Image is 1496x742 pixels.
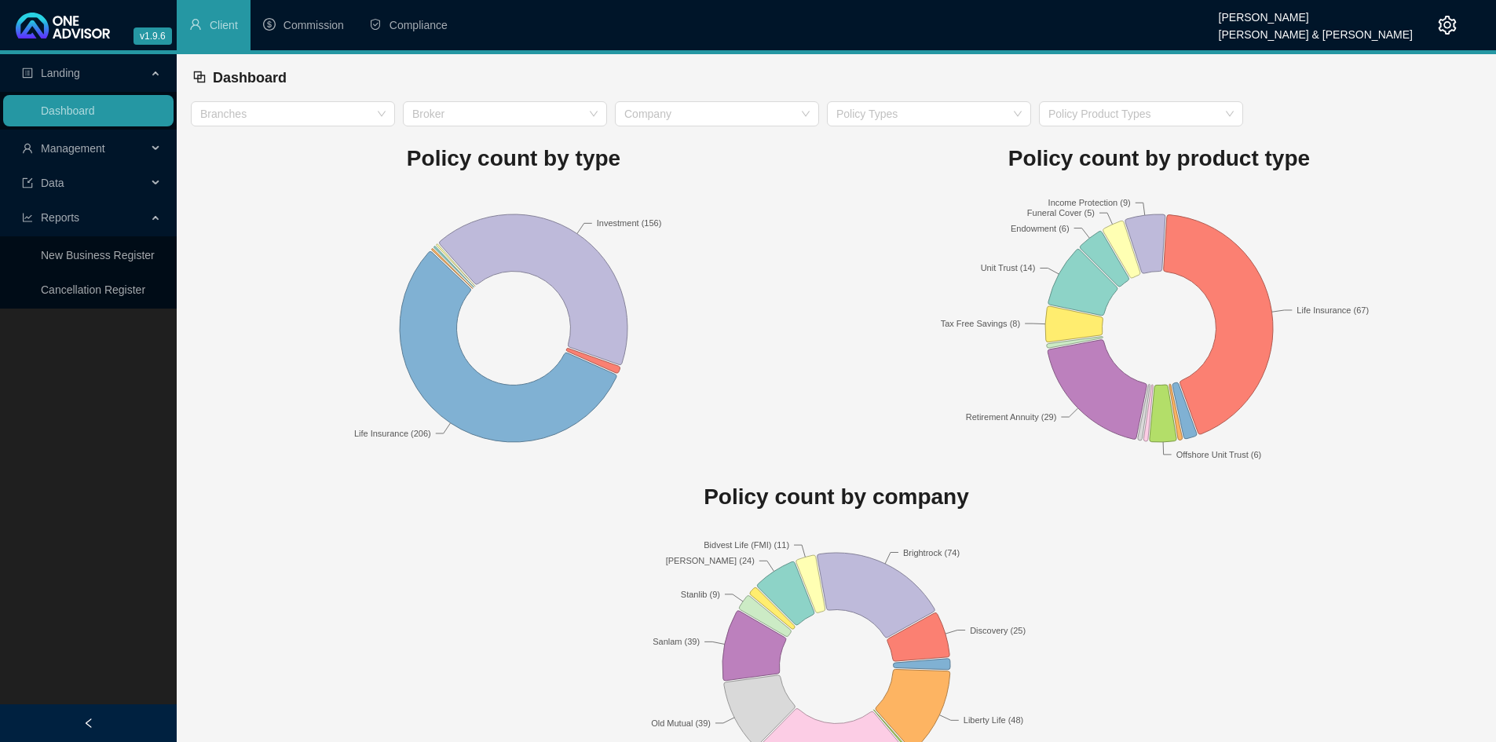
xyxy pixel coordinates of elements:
div: [PERSON_NAME] [1219,4,1413,21]
text: Tax Free Savings (8) [941,319,1020,328]
span: Dashboard [213,70,287,86]
a: Cancellation Register [41,283,145,296]
text: Discovery (25) [970,626,1026,635]
div: [PERSON_NAME] & [PERSON_NAME] [1219,21,1413,38]
span: Landing [41,67,80,79]
text: Income Protection (9) [1048,198,1131,207]
span: safety [369,18,382,31]
span: Commission [283,19,344,31]
text: Bidvest Life (FMI) (11) [704,540,789,550]
span: user [22,143,33,154]
text: Investment (156) [597,218,662,228]
span: left [83,718,94,729]
span: import [22,177,33,188]
text: Life Insurance (206) [354,428,431,437]
span: Reports [41,211,79,224]
text: Old Mutual (39) [651,718,711,728]
text: Offshore Unit Trust (6) [1176,449,1262,459]
text: Funeral Cover (5) [1027,208,1095,217]
a: New Business Register [41,249,155,261]
text: [PERSON_NAME] (24) [666,556,755,565]
text: Life Insurance (67) [1297,305,1369,314]
text: Retirement Annuity (29) [966,412,1057,422]
img: 2df55531c6924b55f21c4cf5d4484680-logo-light.svg [16,13,110,38]
a: Dashboard [41,104,95,117]
span: dollar [263,18,276,31]
span: Client [210,19,238,31]
span: Data [41,177,64,189]
span: Compliance [390,19,448,31]
text: Endowment (6) [1011,223,1070,232]
h1: Policy count by company [191,480,1482,514]
span: Management [41,142,105,155]
h1: Policy count by type [191,141,836,176]
h1: Policy count by product type [836,141,1482,176]
span: profile [22,68,33,79]
text: Sanlam (39) [653,637,700,646]
text: Brightrock (74) [903,548,960,557]
span: v1.9.6 [134,27,172,45]
text: Stanlib (9) [681,590,720,599]
span: line-chart [22,212,33,223]
span: user [189,18,202,31]
text: Liberty Life (48) [964,715,1023,725]
span: block [192,70,207,84]
span: setting [1438,16,1457,35]
text: Unit Trust (14) [981,263,1036,272]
